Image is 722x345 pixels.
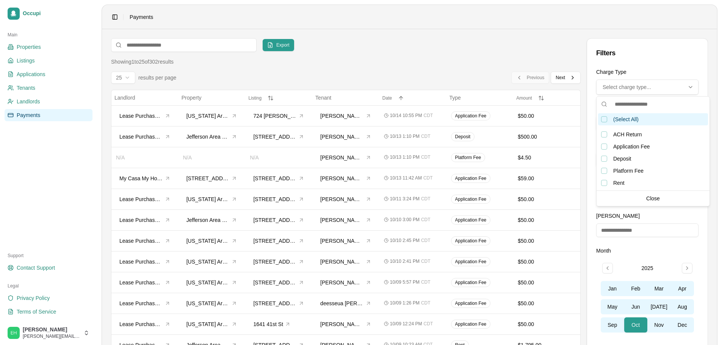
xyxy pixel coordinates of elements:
button: Export [263,39,294,51]
span: N/A [183,155,192,161]
button: Next [551,72,581,84]
button: [STREET_ADDRESS] [250,173,308,184]
span: Property [182,95,202,101]
span: Contact Support [17,264,55,272]
span: Amount [516,95,532,101]
span: [PERSON_NAME] [320,175,364,182]
button: Lease Purchase Group, LLC [116,277,174,288]
span: [STREET_ADDRESS] [253,216,297,224]
button: Nov [647,317,671,333]
button: Oct [624,317,648,333]
button: [US_STATE] Area Rental Properties, LLC [183,277,241,288]
button: 1641 41st St [250,318,294,330]
button: [PERSON_NAME] [317,152,375,163]
span: [STREET_ADDRESS] [253,237,297,245]
a: Applications [5,68,92,80]
span: Application Fee [455,259,487,265]
span: 10/11 3:24 PM [390,196,420,202]
span: Terms of Service [17,308,56,315]
span: Application Fee [455,113,487,119]
a: Properties [5,41,92,53]
button: [DATE] [647,299,671,314]
span: Landlord [114,95,135,101]
button: [STREET_ADDRESS] [250,214,308,226]
span: [US_STATE] Area Rental Properties, LLC [186,279,230,286]
span: [US_STATE] Area Rental Properties, LLC [186,300,230,307]
button: Lease Purchase Group, LLC [116,131,174,142]
span: [US_STATE] Area Rental Properties, LLC [186,258,230,265]
span: [PERSON_NAME] [320,216,364,224]
span: [STREET_ADDRESS] [186,175,230,182]
div: $50.00 [518,216,576,224]
button: Lease Purchase Group, LLC [116,214,174,226]
button: [US_STATE] Area Rental Properties, LLC [183,256,241,267]
button: 724 [PERSON_NAME] [250,110,308,122]
div: Close [598,192,708,205]
button: [STREET_ADDRESS] [250,256,308,267]
span: Deposit [613,155,631,162]
div: $500.00 [518,133,576,140]
span: [STREET_ADDRESS] [253,133,297,140]
button: Listing [248,95,309,101]
span: N/A [116,155,125,161]
nav: breadcrumb [130,13,153,21]
div: $59.00 [518,175,576,182]
button: [US_STATE] Area Rental Properties, LLC [183,194,241,205]
button: Lease Purchase Group, LLC [116,318,174,330]
span: [US_STATE] Area Rental Properties, LLC [186,237,230,245]
span: 10/10 2:45 PM [390,237,420,244]
button: Jefferson Area Rental Properties, LLC [183,131,241,142]
a: Contact Support [5,262,92,274]
span: deesseua [PERSON_NAME] [320,300,364,307]
label: [PERSON_NAME] [596,213,640,219]
button: [PERSON_NAME] [317,131,375,142]
span: (Select All ) [613,116,639,123]
span: Payments [17,111,40,119]
button: Feb [624,281,648,296]
span: Application Fee [455,300,487,306]
span: CDT [424,321,433,327]
a: Landlords [5,95,92,108]
span: Lease Purchase Group, LLC [119,112,163,120]
span: Occupi [23,10,89,17]
button: Lease Purchase Group, LLC [116,298,174,309]
span: [STREET_ADDRESS] [253,195,297,203]
button: [PERSON_NAME] [317,194,375,205]
a: Terms of Service [5,306,92,318]
div: Filters [596,48,699,58]
button: Jefferson Area Rental Properties, LLC [183,214,241,226]
span: results per page [138,74,176,81]
div: Available options [596,96,710,206]
label: Charge Type [596,69,626,75]
span: Properties [17,43,41,51]
span: Payments [130,13,153,21]
span: Tenant [315,95,331,101]
button: [PERSON_NAME] [317,110,375,122]
span: [STREET_ADDRESS] [253,258,297,265]
span: [PERSON_NAME] [320,258,364,265]
div: $50.00 [518,300,576,307]
span: Lease Purchase Group, LLC [119,258,163,265]
div: $50.00 [518,258,576,265]
span: [STREET_ADDRESS] [253,300,297,307]
button: Aug [671,299,694,314]
span: [PERSON_NAME] [320,237,364,245]
span: Lease Purchase Group, LLC [119,279,163,286]
span: Deposit [455,134,471,140]
label: Month [596,248,611,254]
span: Application Fee [455,175,487,181]
span: Platform Fee [613,167,644,175]
span: 724 [PERSON_NAME] [253,112,297,120]
span: [STREET_ADDRESS] [253,175,297,182]
button: [PERSON_NAME] [317,235,375,247]
span: Type [449,95,461,101]
span: Next [556,75,565,81]
span: CDT [421,133,431,139]
button: [STREET_ADDRESS] [183,173,241,184]
span: Application Fee [455,217,487,223]
button: Mar [647,281,671,296]
span: Platform Fee [455,155,481,161]
button: [US_STATE] Area Rental Properties, LLC [183,298,241,309]
span: CDT [421,217,431,223]
span: N/A [250,155,258,161]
